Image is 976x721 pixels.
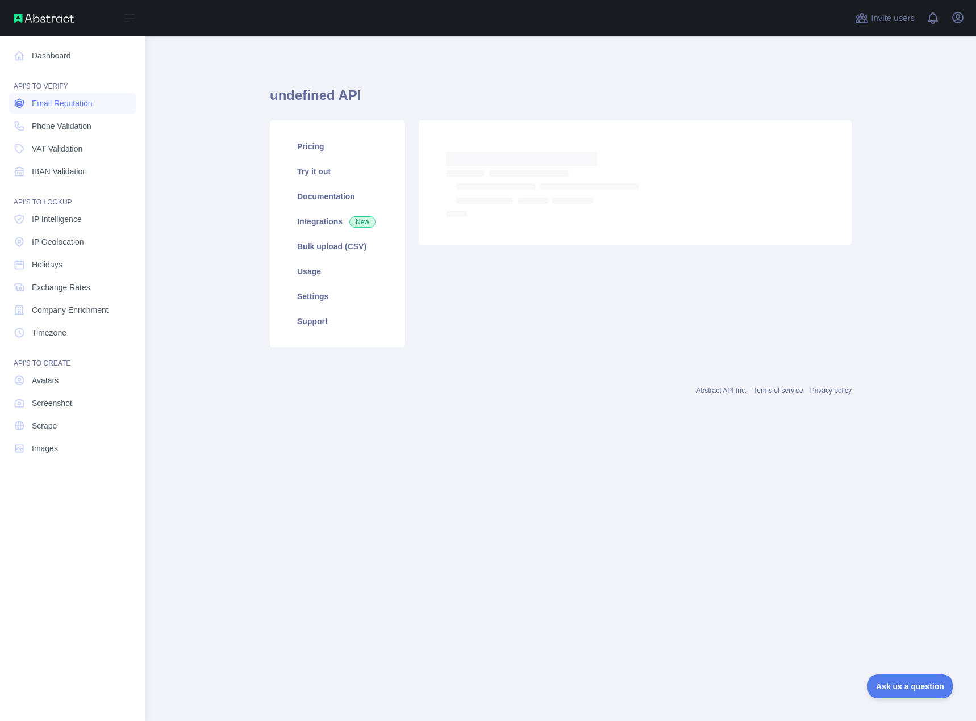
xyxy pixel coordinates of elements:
img: Abstract API [14,14,74,23]
a: IP Geolocation [9,232,136,252]
a: Abstract API Inc. [696,387,747,395]
span: Timezone [32,327,66,338]
span: IP Intelligence [32,213,82,225]
span: IP Geolocation [32,236,84,248]
a: Terms of service [753,387,803,395]
span: Email Reputation [32,98,93,109]
a: Try it out [283,159,391,184]
a: Pricing [283,134,391,159]
a: Scrape [9,416,136,436]
a: IP Intelligence [9,209,136,229]
a: Screenshot [9,393,136,413]
a: Bulk upload (CSV) [283,234,391,259]
a: Integrations New [283,209,391,234]
div: API'S TO LOOKUP [9,184,136,207]
a: Images [9,438,136,459]
iframe: Toggle Customer Support [867,674,953,698]
a: Company Enrichment [9,300,136,320]
h1: undefined API [270,86,852,114]
span: Invite users [871,12,915,25]
a: Support [283,309,391,334]
span: New [349,216,376,228]
span: Holidays [32,259,62,270]
span: IBAN Validation [32,166,87,177]
a: Privacy policy [810,387,852,395]
a: Exchange Rates [9,277,136,297]
a: Phone Validation [9,116,136,136]
button: Invite users [853,9,917,27]
a: Dashboard [9,45,136,66]
span: Phone Validation [32,120,91,132]
a: VAT Validation [9,139,136,159]
a: Usage [283,259,391,284]
a: Documentation [283,184,391,209]
a: Settings [283,284,391,309]
span: Exchange Rates [32,282,90,293]
span: VAT Validation [32,143,82,154]
a: Holidays [9,254,136,275]
a: Avatars [9,370,136,391]
span: Company Enrichment [32,304,109,316]
div: API'S TO CREATE [9,345,136,368]
span: Scrape [32,420,57,431]
span: Avatars [32,375,59,386]
a: Timezone [9,322,136,343]
div: API'S TO VERIFY [9,68,136,91]
span: Images [32,443,58,454]
span: Screenshot [32,397,72,409]
a: Email Reputation [9,93,136,114]
a: IBAN Validation [9,161,136,182]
